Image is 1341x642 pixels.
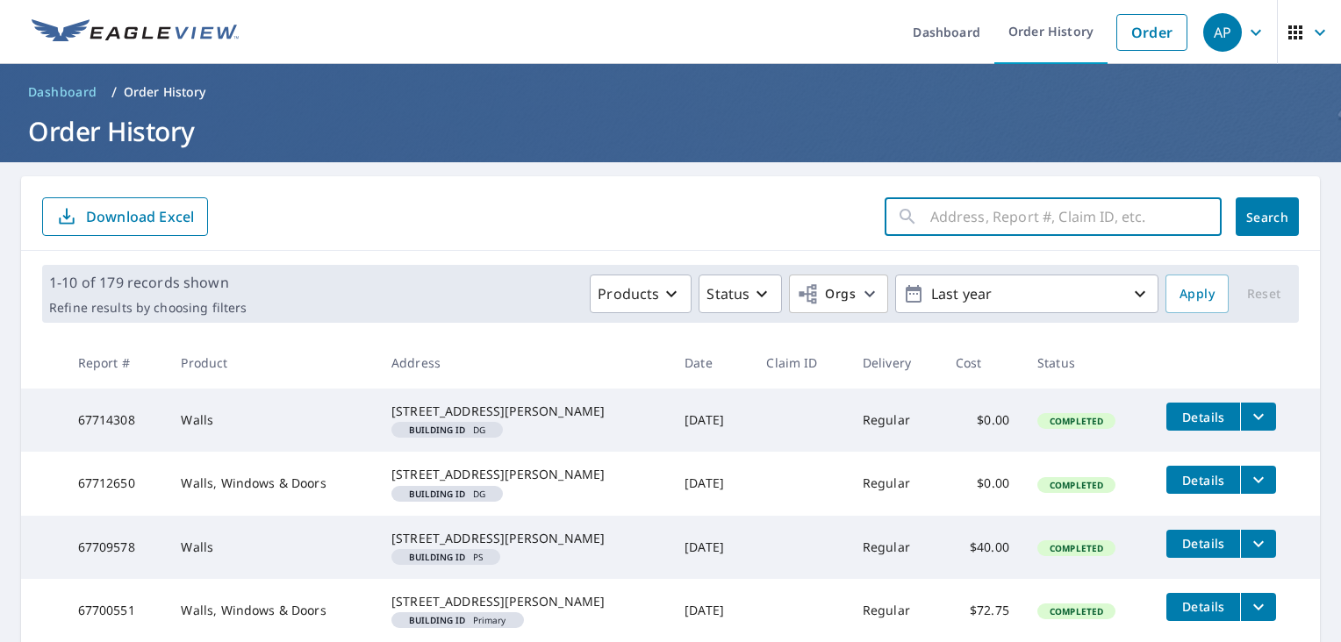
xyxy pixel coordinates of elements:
[49,272,247,293] p: 1-10 of 179 records shown
[942,389,1023,452] td: $0.00
[409,616,466,624] em: Building ID
[706,283,749,304] p: Status
[391,593,656,610] div: [STREET_ADDRESS][PERSON_NAME]
[64,452,168,515] td: 67712650
[849,337,942,389] th: Delivery
[398,425,496,434] span: DG
[398,553,493,561] span: PS
[398,616,517,624] span: Primary
[1236,197,1299,236] button: Search
[942,579,1023,642] td: $72.75
[391,530,656,547] div: [STREET_ADDRESS][PERSON_NAME]
[1166,593,1240,621] button: detailsBtn-67700551
[409,425,466,434] em: Building ID
[930,192,1222,241] input: Address, Report #, Claim ID, etc.
[167,389,376,452] td: Walls
[124,83,206,101] p: Order History
[1166,466,1240,494] button: detailsBtn-67712650
[1240,593,1276,621] button: filesDropdownBtn-67700551
[598,283,659,304] p: Products
[1177,409,1230,425] span: Details
[895,275,1158,313] button: Last year
[699,275,782,313] button: Status
[942,452,1023,515] td: $0.00
[409,553,466,561] em: Building ID
[64,389,168,452] td: 67714308
[28,83,97,101] span: Dashboard
[1116,14,1187,51] a: Order
[391,466,656,483] div: [STREET_ADDRESS][PERSON_NAME]
[924,279,1129,310] p: Last year
[1250,209,1285,225] span: Search
[1166,530,1240,558] button: detailsBtn-67709578
[167,452,376,515] td: Walls, Windows & Doors
[670,579,752,642] td: [DATE]
[1203,13,1242,52] div: AP
[167,516,376,579] td: Walls
[21,78,104,106] a: Dashboard
[42,197,208,236] button: Download Excel
[1039,605,1114,617] span: Completed
[32,19,239,46] img: EV Logo
[942,337,1023,389] th: Cost
[1180,283,1215,305] span: Apply
[797,283,856,305] span: Orgs
[86,207,194,226] p: Download Excel
[167,337,376,389] th: Product
[409,489,466,498] em: Building ID
[1240,466,1276,494] button: filesDropdownBtn-67712650
[64,579,168,642] td: 67700551
[789,275,888,313] button: Orgs
[1039,415,1114,427] span: Completed
[111,82,117,103] li: /
[1165,275,1229,313] button: Apply
[670,516,752,579] td: [DATE]
[167,579,376,642] td: Walls, Windows & Doors
[1240,403,1276,431] button: filesDropdownBtn-67714308
[849,516,942,579] td: Regular
[670,389,752,452] td: [DATE]
[64,337,168,389] th: Report #
[849,579,942,642] td: Regular
[670,337,752,389] th: Date
[942,516,1023,579] td: $40.00
[377,337,670,389] th: Address
[1177,472,1230,489] span: Details
[849,389,942,452] td: Regular
[21,78,1320,106] nav: breadcrumb
[1166,403,1240,431] button: detailsBtn-67714308
[1240,530,1276,558] button: filesDropdownBtn-67709578
[398,489,496,498] span: DG
[1039,542,1114,554] span: Completed
[1177,598,1230,615] span: Details
[64,516,168,579] td: 67709578
[752,337,848,389] th: Claim ID
[391,403,656,420] div: [STREET_ADDRESS][PERSON_NAME]
[670,452,752,515] td: [DATE]
[849,452,942,515] td: Regular
[1177,535,1230,552] span: Details
[1039,479,1114,491] span: Completed
[1023,337,1152,389] th: Status
[590,275,692,313] button: Products
[21,113,1320,149] h1: Order History
[49,300,247,316] p: Refine results by choosing filters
